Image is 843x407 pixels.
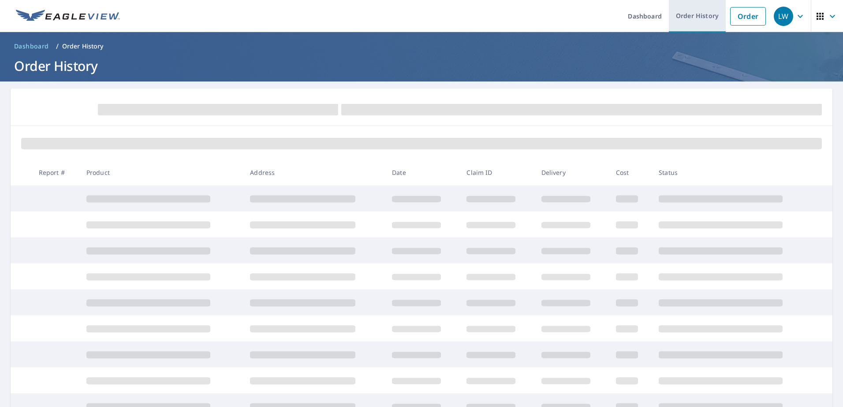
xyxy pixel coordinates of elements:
th: Product [79,159,243,185]
nav: breadcrumb [11,39,832,53]
th: Delivery [534,159,609,185]
span: Dashboard [14,42,49,51]
li: / [56,41,59,52]
th: Cost [609,159,652,185]
th: Address [243,159,385,185]
th: Status [652,159,816,185]
a: Order [730,7,766,26]
h1: Order History [11,57,832,75]
a: Dashboard [11,39,52,53]
th: Date [385,159,459,185]
p: Order History [62,42,104,51]
th: Report # [32,159,79,185]
img: EV Logo [16,10,120,23]
div: LW [774,7,793,26]
th: Claim ID [459,159,534,185]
